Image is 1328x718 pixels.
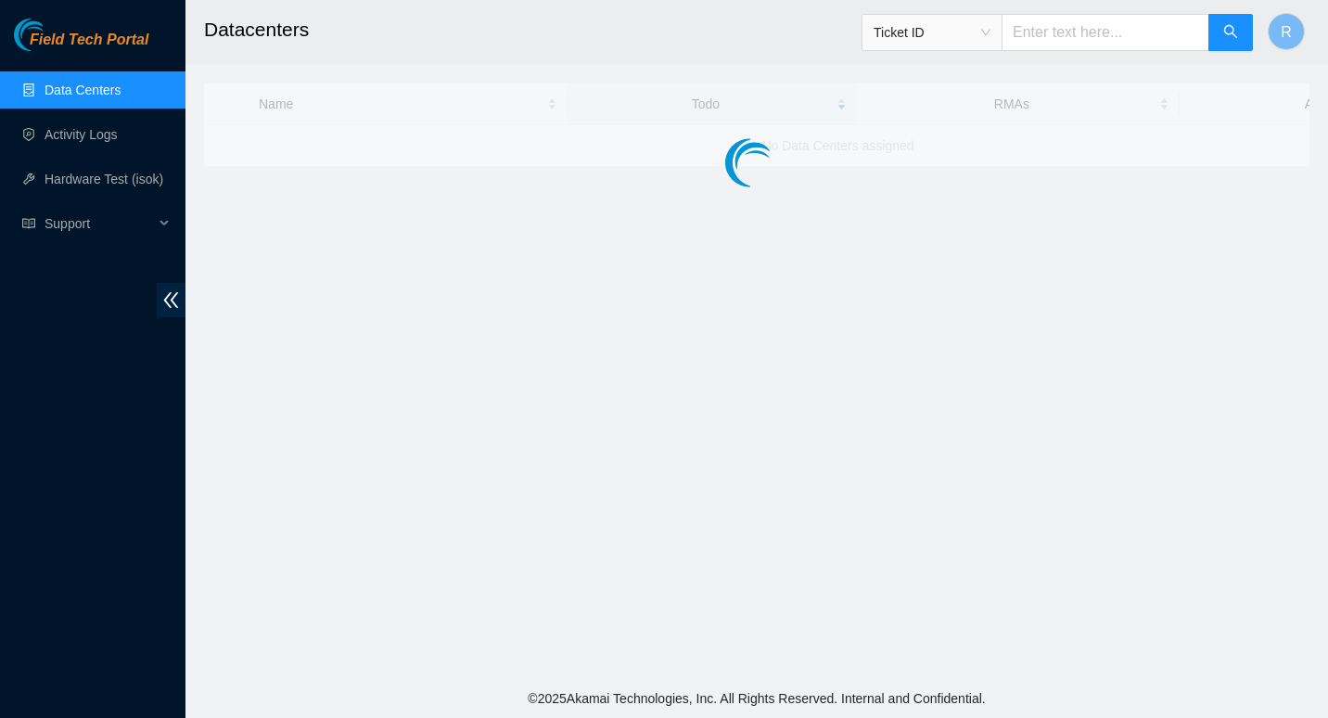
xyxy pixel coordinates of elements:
span: Ticket ID [874,19,990,46]
span: read [22,217,35,230]
a: Akamai TechnologiesField Tech Portal [14,33,148,58]
span: Field Tech Portal [30,32,148,49]
input: Enter text here... [1002,14,1209,51]
img: Akamai Technologies [14,19,94,51]
span: double-left [157,283,185,317]
span: search [1223,24,1238,42]
footer: © 2025 Akamai Technologies, Inc. All Rights Reserved. Internal and Confidential. [185,679,1328,718]
button: search [1208,14,1253,51]
a: Hardware Test (isok) [45,172,163,186]
span: Support [45,205,154,242]
a: Data Centers [45,83,121,97]
button: R [1268,13,1305,50]
a: Activity Logs [45,127,118,142]
span: R [1281,20,1292,44]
